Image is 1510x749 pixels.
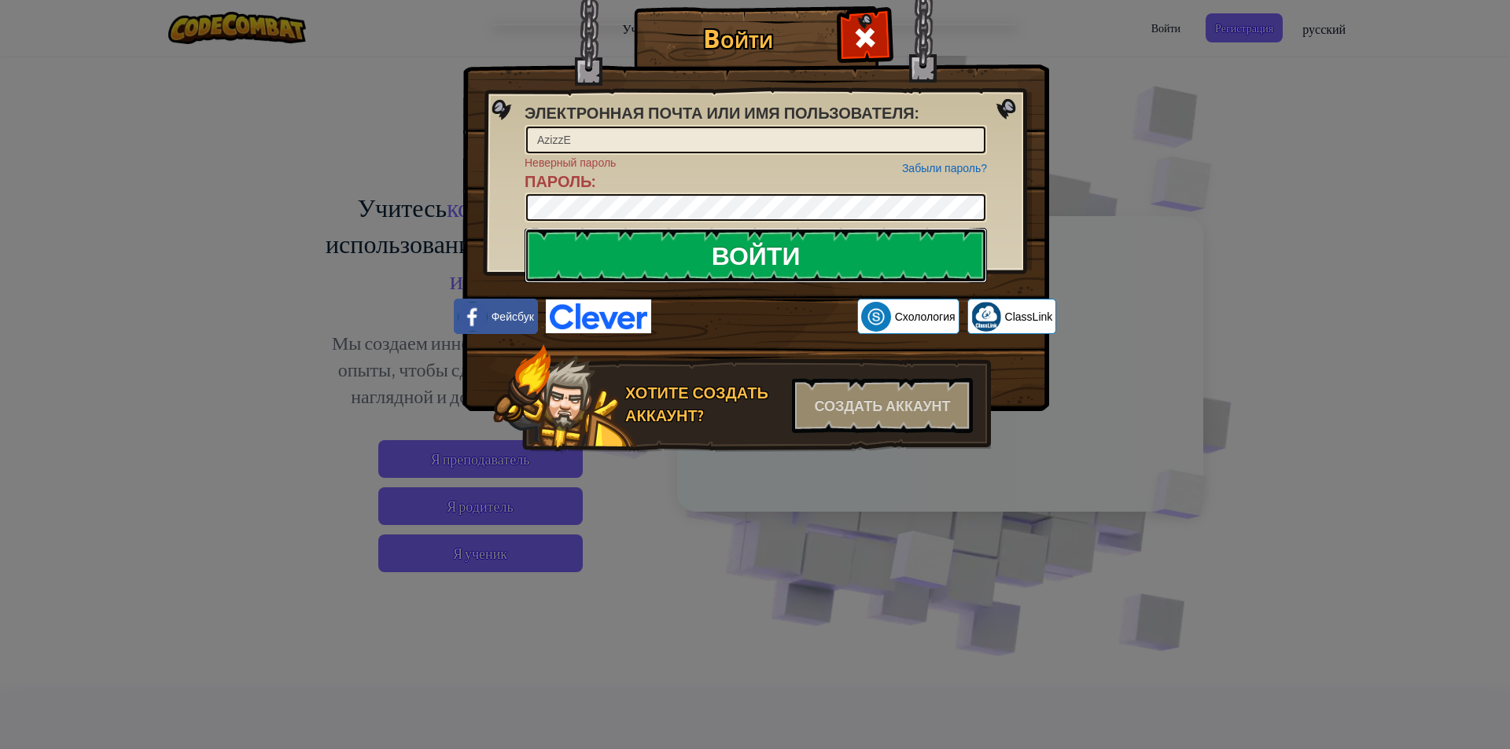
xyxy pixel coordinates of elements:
font: Фейсбук [492,310,534,323]
font: : [915,102,919,123]
a: Забыли пароль? [902,162,987,174]
font: Создать аккаунт [814,396,950,416]
img: clever-logo-blue.png [546,299,651,333]
img: facebook_small.png [458,302,488,332]
font: Пароль [525,171,591,192]
font: Хотите создать аккаунт? [625,382,768,426]
iframe: Кнопка «Войти с аккаунтом Google» [651,299,857,334]
input: Войти [525,228,987,283]
img: classlink-logo-small.png [971,302,1001,332]
font: Неверный пароль [525,156,616,169]
font: ClassLink [1005,310,1053,323]
font: Схолология [895,310,956,323]
font: : [591,171,595,192]
font: Электронная почта или имя пользователя [525,102,915,123]
img: schoology.png [861,302,891,332]
font: Войти [703,21,773,55]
